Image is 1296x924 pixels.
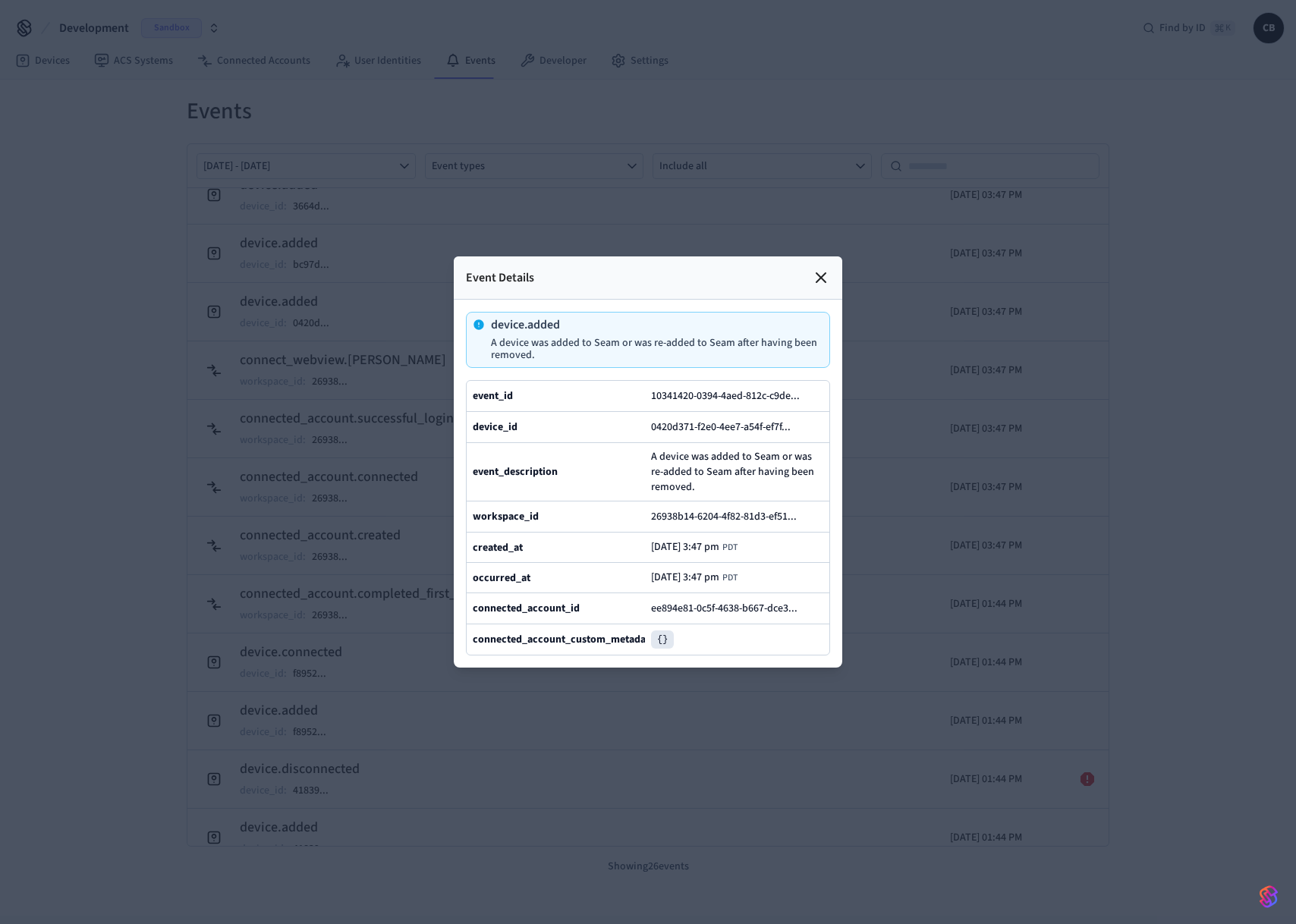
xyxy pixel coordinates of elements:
b: occurred_at [473,570,530,586]
b: workspace_id [473,509,539,524]
div: America/Los_Angeles [651,541,738,554]
b: event_id [473,388,513,404]
span: [DATE] 3:47 pm [651,571,719,583]
span: A device was added to Seam or was re-added to Seam after having been removed. [651,449,823,495]
b: connected_account_custom_metadata [473,632,655,647]
span: [DATE] 3:47 pm [651,541,719,553]
button: 0420d371-f2e0-4ee7-a54f-ef7f... [648,418,806,436]
p: device.added [491,319,817,331]
span: PDT [722,572,738,584]
img: SeamLogoGradient.69752ec5.svg [1260,885,1278,909]
button: ee894e81-0c5f-4638-b667-dce3... [648,599,813,618]
pre: {} [651,630,674,649]
div: America/Los_Angeles [651,571,738,584]
p: Event Details [466,269,534,287]
button: 26938b14-6204-4f82-81d3-ef51... [648,508,812,526]
span: PDT [722,542,738,554]
p: A device was added to Seam or was re-added to Seam after having been removed. [491,337,817,361]
b: event_description [473,464,558,479]
b: created_at [473,540,523,555]
button: 10341420-0394-4aed-812c-c9de... [648,387,815,405]
b: connected_account_id [473,601,580,616]
b: device_id [473,420,517,435]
